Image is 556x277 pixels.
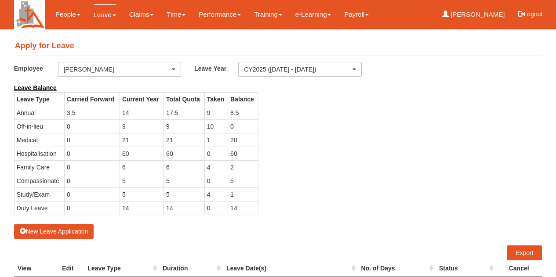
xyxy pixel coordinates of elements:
th: No. of Days : activate to sort column ascending [358,260,436,277]
td: Family Care [14,160,64,174]
button: CY2025 ([DATE] - [DATE]) [238,62,362,77]
th: Balance [228,92,258,106]
th: Edit [51,260,84,277]
td: 5 [164,187,205,201]
td: 9 [204,106,228,119]
td: 8.5 [228,106,258,119]
td: 0 [204,201,228,215]
td: 5 [164,174,205,187]
td: 60 [120,147,164,160]
th: Total Quota [164,92,205,106]
button: New Leave Application [14,224,94,239]
td: Hospitalisation [14,147,64,160]
td: 2 [228,160,258,174]
h4: Apply for Leave [14,37,542,55]
td: 60 [228,147,258,160]
td: 5 [228,174,258,187]
a: Claims [129,4,154,25]
a: Time [167,4,185,25]
a: People [55,4,80,25]
th: View [14,260,52,277]
label: Employee [14,62,58,75]
td: 0 [65,174,120,187]
th: Current Year [120,92,164,106]
td: 10 [204,119,228,133]
button: [PERSON_NAME] [58,62,182,77]
td: 3.5 [65,106,120,119]
td: Off-in-lieu [14,119,64,133]
a: Training [254,4,282,25]
td: 14 [164,201,205,215]
td: 17.5 [164,106,205,119]
td: 0 [65,201,120,215]
label: Leave Year [194,62,238,75]
td: Compassionate [14,174,64,187]
div: CY2025 ([DATE] - [DATE]) [244,65,351,74]
td: 9 [120,119,164,133]
a: e-Learning [295,4,331,25]
th: Carried Forward [65,92,120,106]
td: 0 [228,119,258,133]
td: 0 [65,187,120,201]
a: Leave [94,4,116,25]
td: 14 [120,201,164,215]
th: Cancel [496,260,542,277]
td: 1 [204,133,228,147]
td: 60 [164,147,205,160]
th: Leave Date(s) : activate to sort column ascending [223,260,358,277]
td: 0 [65,160,120,174]
td: 21 [164,133,205,147]
td: 14 [228,201,258,215]
td: Duty Leave [14,201,64,215]
td: 9 [164,119,205,133]
td: 20 [228,133,258,147]
th: Status : activate to sort column ascending [436,260,496,277]
th: Duration : activate to sort column ascending [159,260,223,277]
td: 5 [120,174,164,187]
td: 6 [120,160,164,174]
a: Payroll [344,4,369,25]
td: 6 [164,160,205,174]
a: [PERSON_NAME] [442,4,505,25]
td: 14 [120,106,164,119]
th: Taken [204,92,228,106]
th: Leave Type : activate to sort column ascending [84,260,159,277]
td: 1 [228,187,258,201]
td: 0 [65,133,120,147]
b: Leave Balance [14,84,57,91]
td: 21 [120,133,164,147]
td: 0 [65,119,120,133]
td: Study/Exam [14,187,64,201]
td: Annual [14,106,64,119]
div: [PERSON_NAME] [64,65,171,74]
a: Performance [199,4,241,25]
td: 0 [65,147,120,160]
a: Export [507,245,542,260]
td: Medical [14,133,64,147]
th: Leave Type [14,92,64,106]
td: 0 [204,147,228,160]
td: 4 [204,160,228,174]
td: 5 [120,187,164,201]
td: 4 [204,187,228,201]
td: 0 [204,174,228,187]
button: Logout [512,4,549,25]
